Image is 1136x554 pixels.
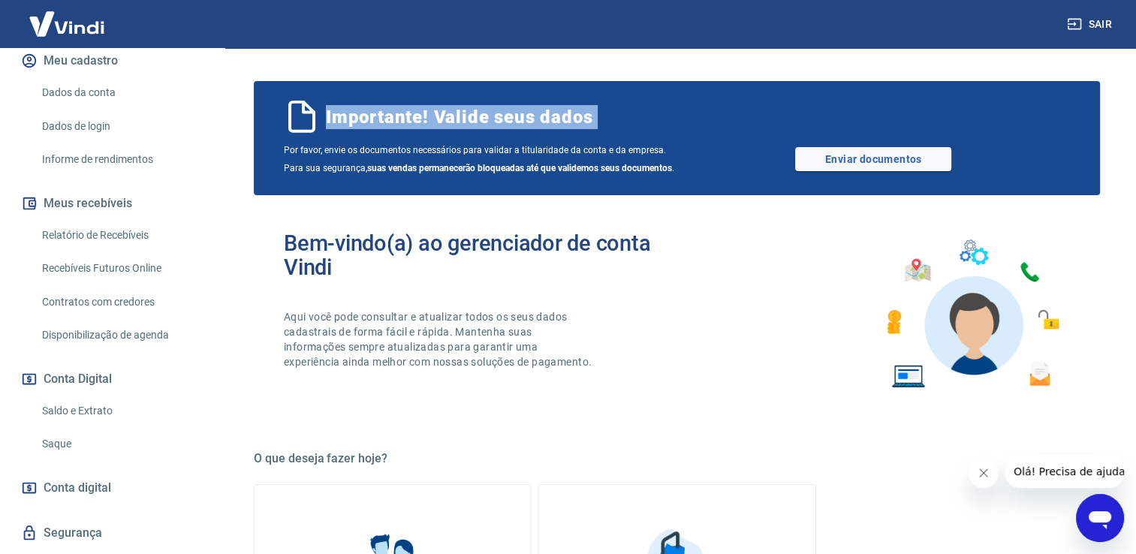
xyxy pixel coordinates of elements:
iframe: Fechar mensagem [969,458,999,488]
h5: O que deseja fazer hoje? [254,451,1100,466]
a: Conta digital [18,471,206,504]
img: Vindi [18,1,116,47]
button: Conta Digital [18,363,206,396]
a: Relatório de Recebíveis [36,220,206,251]
a: Saque [36,429,206,459]
span: Conta digital [44,477,111,498]
a: Recebíveis Futuros Online [36,253,206,284]
a: Disponibilização de agenda [36,320,206,351]
button: Sair [1064,11,1118,38]
a: Segurança [18,516,206,549]
img: Imagem de um avatar masculino com diversos icones exemplificando as funcionalidades do gerenciado... [873,231,1070,397]
button: Meu cadastro [18,44,206,77]
button: Meus recebíveis [18,187,206,220]
b: suas vendas permanecerão bloqueadas até que validemos seus documentos [367,163,672,173]
iframe: Mensagem da empresa [1005,455,1124,488]
span: Olá! Precisa de ajuda? [9,11,126,23]
a: Enviar documentos [795,147,951,171]
a: Dados de login [36,111,206,142]
p: Aqui você pode consultar e atualizar todos os seus dados cadastrais de forma fácil e rápida. Mant... [284,309,595,369]
span: Por favor, envie os documentos necessários para validar a titularidade da conta e da empresa. Par... [284,141,677,177]
a: Contratos com credores [36,287,206,318]
a: Saldo e Extrato [36,396,206,426]
h2: Bem-vindo(a) ao gerenciador de conta Vindi [284,231,677,279]
iframe: Botão para abrir a janela de mensagens [1076,494,1124,542]
a: Dados da conta [36,77,206,108]
span: Importante! Valide seus dados [326,105,592,129]
a: Informe de rendimentos [36,144,206,175]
